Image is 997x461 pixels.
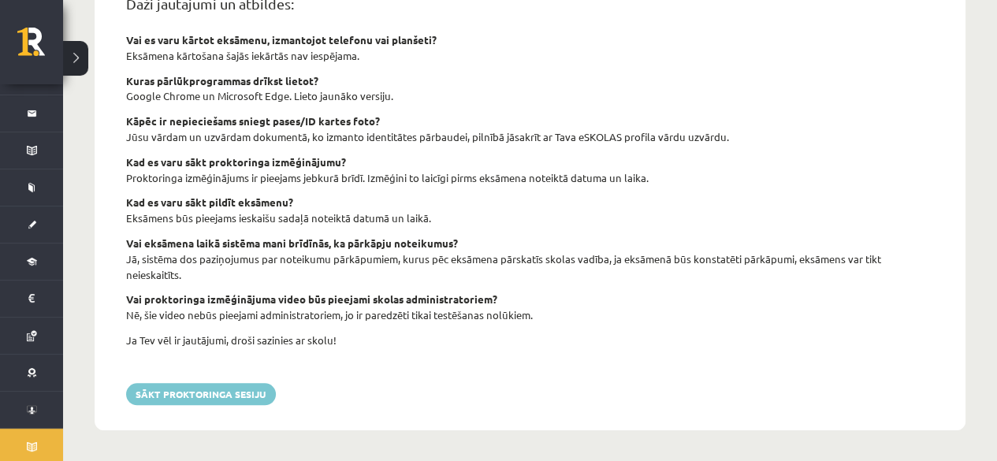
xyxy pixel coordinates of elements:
strong: Kad es varu sākt proktoringa izmēģinājumu? [126,155,346,169]
p: Eksāmena kārtošana šajās iekārtās nav iespējama. [126,48,934,64]
p: Eksāmens būs pieejams ieskaišu sadaļā noteiktā datumā un laikā. [126,210,934,226]
strong: Vai eksāmena laikā sistēma mani brīdīnās, ka pārkāpju noteikumus? [126,236,458,250]
strong: Kāpēc ir nepieciešams sniegt pases/ID kartes foto? [126,114,380,128]
p: Jūsu vārdam un uzvārdam dokumentā, ko izmanto identitātes pārbaudei, pilnībā jāsakrīt ar Tava eSK... [126,129,934,145]
strong: Vai es varu kārtot eksāmenu, izmantojot telefonu vai planšeti? [126,33,437,46]
p: Google Chrome un Microsoft Edge. Lieto jaunāko versiju. [126,88,934,104]
button: Sākt proktoringa sesiju [126,383,276,405]
strong: Kuras pārlūkprogrammas drīkst lietot? [126,74,318,87]
p: Jā, sistēma dos paziņojumus par noteikumu pārkāpumiem, kurus pēc eksāmena pārskatīs skolas vadība... [126,251,934,283]
p: Proktoringa izmēģinājums ir pieejams jebkurā brīdī. Izmēģini to laicīgi pirms eksāmena noteiktā d... [126,170,934,186]
a: Rīgas 1. Tālmācības vidusskola [17,28,63,67]
strong: Kad es varu sākt pildīt eksāmenu? [126,195,293,209]
strong: Vai proktoringa izmēģinājuma video būs pieejami skolas administratoriem? [126,292,497,306]
p: Nē, šie video nebūs pieejami administratoriem, jo ir paredzēti tikai testēšanas nolūkiem. [126,307,934,323]
p: Ja Tev vēl ir jautājumi, droši sazinies ar skolu! [126,333,934,348]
